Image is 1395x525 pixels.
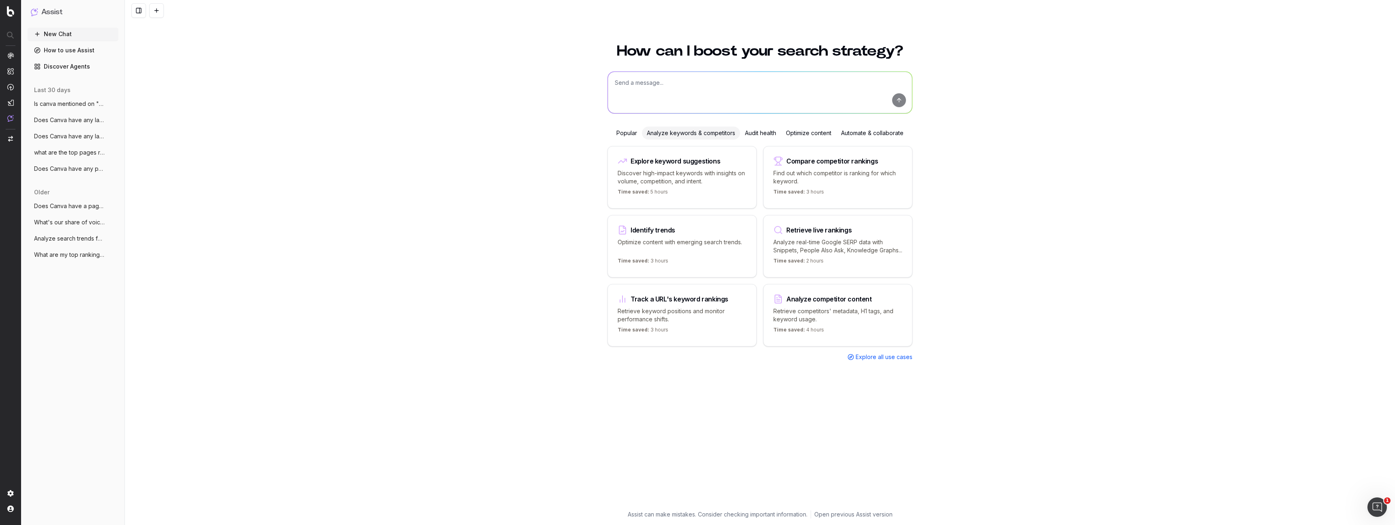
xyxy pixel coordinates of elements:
div: Retrieve live rankings [786,227,852,233]
span: Analyze search trends for: ai image gene [34,235,105,243]
img: Switch project [8,136,13,142]
p: Retrieve competitors' metadata, H1 tags, and keyword usage. [773,307,902,323]
h1: Assist [41,6,62,18]
button: Analyze search trends for: ai image gene [28,232,118,245]
span: What are my top ranking pages? [34,251,105,259]
img: Studio [7,99,14,106]
div: Analyze keywords & competitors [642,127,740,140]
div: Optimize content [781,127,836,140]
span: Time saved: [773,258,805,264]
div: Identify trends [631,227,675,233]
button: What are my top ranking pages? [28,248,118,261]
span: Does Canva have any pages ranking for "A [34,165,105,173]
p: 3 hours [618,258,668,267]
a: Open previous Assist version [814,510,893,519]
span: Does Canva have any landing pages target [34,132,105,140]
button: New Chat [28,28,118,41]
button: Does Canva have any landing pages target [28,130,118,143]
span: Time saved: [773,327,805,333]
span: Does Canva have a page exist and rank fo [34,202,105,210]
img: Activation [7,84,14,90]
span: Time saved: [773,189,805,195]
iframe: Intercom live chat [1367,497,1387,517]
img: My account [7,506,14,512]
div: Popular [612,127,642,140]
span: what are the top pages ranking for "busi [34,148,105,157]
p: 3 hours [618,327,668,336]
span: Is canva mentioned on "ai image generato [34,100,105,108]
p: Analyze real-time Google SERP data with Snippets, People Also Ask, Knowledge Graphs... [773,238,902,254]
img: Setting [7,490,14,497]
div: Explore keyword suggestions [631,158,720,164]
button: What's our share of voice on ChatGPT for [28,216,118,229]
img: Assist [31,8,38,16]
button: what are the top pages ranking for "busi [28,146,118,159]
p: Optimize content with emerging search trends. [618,238,747,254]
div: Audit health [740,127,781,140]
p: 3 hours [773,189,824,198]
p: 5 hours [618,189,668,198]
img: Analytics [7,52,14,59]
div: Track a URL's keyword rankings [631,296,728,302]
a: Explore all use cases [848,353,912,361]
p: Retrieve keyword positions and monitor performance shifts. [618,307,747,323]
a: Discover Agents [28,60,118,73]
span: Time saved: [618,189,649,195]
button: Assist [31,6,115,18]
p: 2 hours [773,258,824,267]
span: What's our share of voice on ChatGPT for [34,218,105,226]
p: 4 hours [773,327,824,336]
img: Assist [7,115,14,122]
div: Automate & collaborate [836,127,908,140]
p: Find out which competitor is ranking for which keyword. [773,169,902,185]
img: Botify logo [7,6,14,17]
div: Analyze competitor content [786,296,872,302]
p: Assist can make mistakes. Consider checking important information. [628,510,807,519]
a: How to use Assist [28,44,118,57]
button: Does Canva have a page exist and rank fo [28,200,118,213]
button: Does Canva have any pages ranking for "A [28,162,118,175]
span: Explore all use cases [856,353,912,361]
p: Discover high-impact keywords with insights on volume, competition, and intent. [618,169,747,185]
span: 1 [1384,497,1391,504]
span: Does Canva have any landing pages target [34,116,105,124]
h1: How can I boost your search strategy? [607,44,912,58]
span: last 30 days [34,86,71,94]
img: Intelligence [7,68,14,75]
button: Is canva mentioned on "ai image generato [28,97,118,110]
span: Time saved: [618,327,649,333]
div: Compare competitor rankings [786,158,878,164]
span: older [34,188,49,196]
button: Does Canva have any landing pages target [28,114,118,127]
span: Time saved: [618,258,649,264]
